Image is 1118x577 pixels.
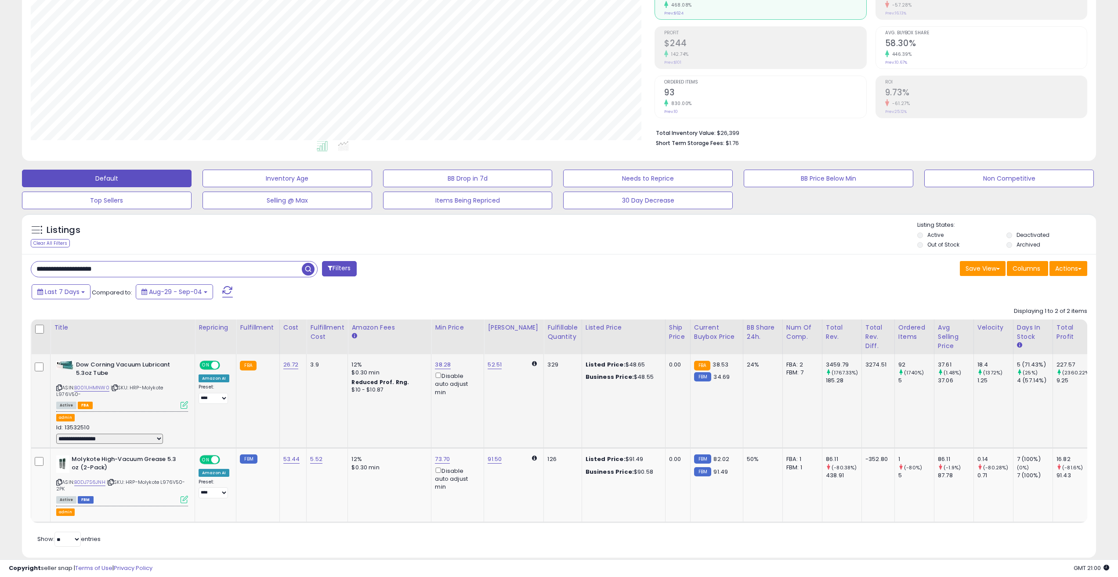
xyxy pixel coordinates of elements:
h5: Listings [47,224,80,236]
small: Prev: $101 [664,60,681,65]
small: Amazon Fees. [351,332,357,340]
small: FBA [240,361,256,370]
div: Repricing [199,323,232,332]
div: Title [54,323,191,332]
button: Needs to Reprice [563,170,733,187]
button: Top Sellers [22,192,192,209]
div: FBA: 2 [786,361,815,369]
span: ON [200,362,211,369]
a: 73.70 [435,455,450,464]
b: Molykote High-Vacuum Grease 5.3 oz (2-Pack) [72,455,178,474]
div: 0.00 [669,361,684,369]
small: 446.39% [889,51,912,58]
b: Total Inventory Value: [656,129,716,137]
h2: 58.30% [885,38,1087,50]
div: Cost [283,323,303,332]
small: Prev: 10 [664,109,678,114]
span: Columns [1013,264,1040,273]
div: Disable auto adjust min [435,466,477,491]
div: 3.9 [310,361,341,369]
button: Actions [1049,261,1087,276]
div: Total Rev. Diff. [865,323,891,351]
small: (-80%) [904,464,922,471]
div: 24% [747,361,776,369]
small: FBM [694,467,711,476]
small: FBM [694,372,711,381]
div: -352.80 [865,455,888,463]
a: Terms of Use [75,564,112,572]
b: Reduced Prof. Rng. [351,378,409,386]
div: 0.00 [669,455,684,463]
small: Prev: 10.67% [885,60,907,65]
span: 91.49 [713,468,728,476]
div: 18.4 [977,361,1013,369]
span: Aug-29 - Sep-04 [149,287,202,296]
div: 92 [898,361,934,369]
button: Filters [322,261,356,276]
div: 50% [747,455,776,463]
div: $10 - $10.87 [351,386,424,394]
div: 91.43 [1056,472,1092,479]
span: 82.02 [713,455,729,463]
b: Short Term Storage Fees: [656,139,724,147]
small: (1.48%) [944,369,961,376]
small: 142.74% [668,51,689,58]
div: 37.06 [938,377,973,385]
div: 5 (71.43%) [1017,361,1053,369]
a: 91.50 [488,455,502,464]
button: Inventory Age [203,170,372,187]
a: 52.51 [488,360,502,369]
a: 38.28 [435,360,451,369]
div: 9.25 [1056,377,1092,385]
p: Listing States: [917,221,1096,229]
small: Prev: 16.13% [885,11,906,16]
small: Prev: $624 [664,11,684,16]
small: -61.27% [889,100,910,107]
span: | SKU: HRP-Molykote L976V50- [56,384,163,397]
a: 26.72 [283,360,299,369]
button: admin [56,508,75,516]
div: Clear All Filters [31,239,70,247]
span: ROI [885,80,1087,85]
span: OFF [219,362,233,369]
span: Avg. Buybox Share [885,31,1087,36]
small: Prev: 25.12% [885,109,907,114]
span: | SKU: HRP-Molykote L976V50-2PK [56,479,185,492]
label: Out of Stock [927,241,959,248]
div: Amazon Fees [351,323,427,332]
b: Listed Price: [586,455,626,463]
div: seller snap | | [9,564,152,573]
a: Privacy Policy [114,564,152,572]
div: Preset: [199,479,229,499]
button: BB Price Below Min [744,170,913,187]
button: BB Drop in 7d [383,170,553,187]
label: Archived [1017,241,1040,248]
small: FBM [694,454,711,464]
small: (1767.33%) [832,369,858,376]
span: 34.69 [713,373,730,381]
div: ASIN: [56,455,188,502]
div: 86.11 [938,455,973,463]
span: OFF [219,456,233,464]
div: 87.78 [938,472,973,479]
a: B001UHMNW0 [74,384,109,392]
div: BB Share 24h. [747,323,779,341]
li: $26,399 [656,127,1081,138]
div: 7 (100%) [1017,455,1053,463]
span: Ordered Items [664,80,866,85]
span: FBM [78,496,94,504]
small: 830.00% [668,100,692,107]
div: Preset: [199,384,229,404]
div: 5 [898,472,934,479]
button: Default [22,170,192,187]
span: All listings currently available for purchase on Amazon [56,402,76,409]
div: 4 (57.14%) [1017,377,1053,385]
div: 7 (100%) [1017,472,1053,479]
div: 185.28 [826,377,861,385]
div: 5 [898,377,934,385]
div: 12% [351,361,424,369]
div: $0.30 min [351,464,424,472]
img: 31hMnJdH68L._SL40_.jpg [56,455,69,473]
div: Listed Price [586,323,662,332]
small: (-80.28%) [983,464,1008,471]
